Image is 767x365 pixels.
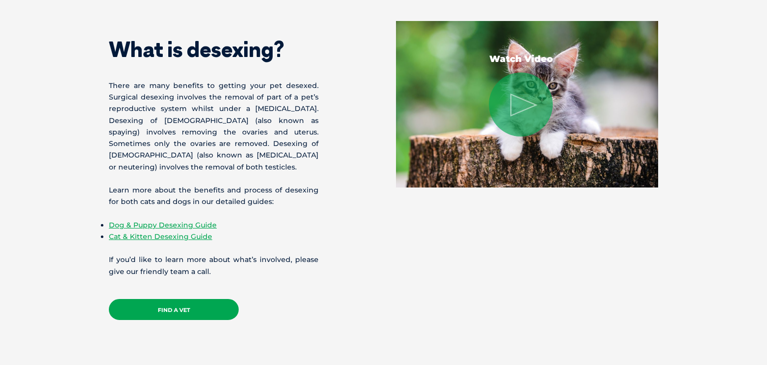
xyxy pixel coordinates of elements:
[109,220,217,229] a: Dog & Puppy Desexing Guide
[109,184,319,207] p: Learn more about the benefits and process of desexing for both cats and dogs in our detailed guides:
[109,254,319,277] p: If you’d like to learn more about what’s involved, please give our friendly team a call.
[489,54,553,63] p: Watch Video
[109,80,319,173] p: There are many benefits to getting your pet desexed. Surgical desexing involves the removal of pa...
[748,45,758,55] button: Search
[109,299,239,320] a: Find a Vet
[396,21,658,187] img: 20% off Desexing at Greencross Vets
[109,232,212,241] a: Cat & Kitten Desexing Guide
[109,39,319,60] h2: What is desexing?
